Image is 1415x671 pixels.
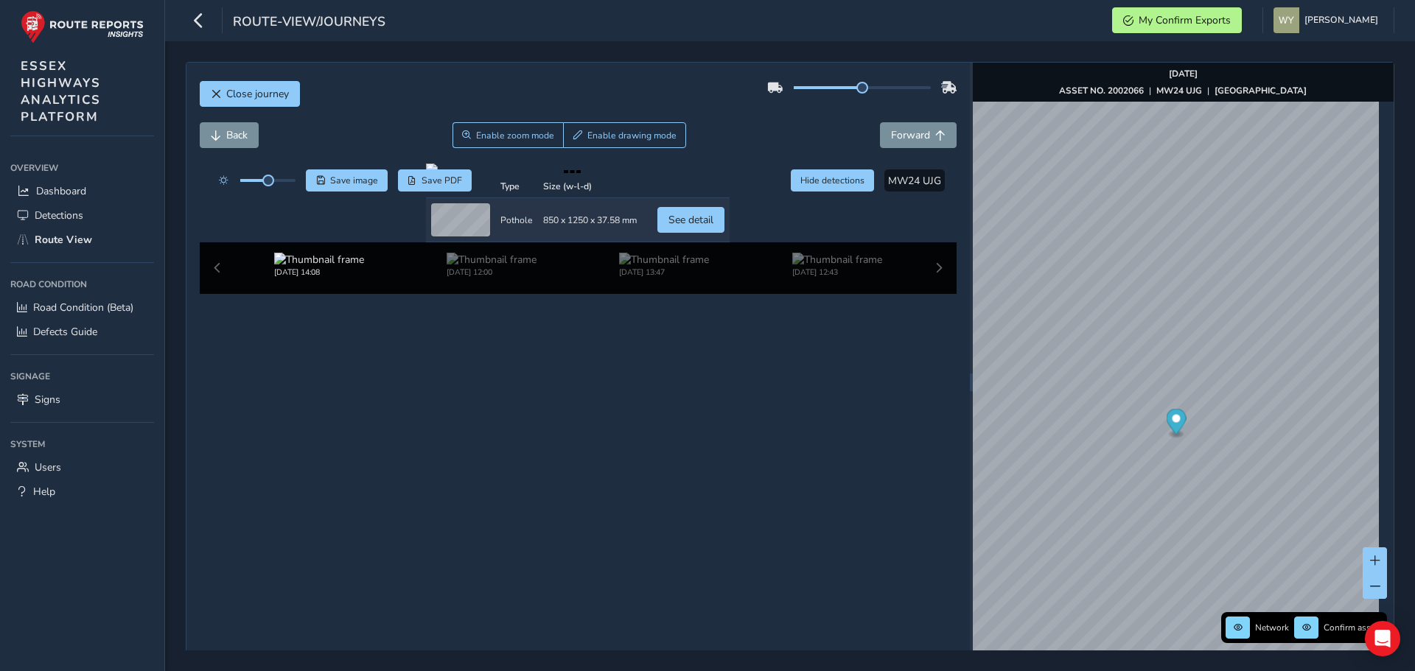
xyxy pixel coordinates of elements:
img: Thumbnail frame [274,253,364,267]
span: Network [1255,622,1289,633]
strong: [DATE] [1169,68,1198,80]
span: Close journey [226,87,289,101]
span: Users [35,460,61,474]
span: See detail [668,213,713,227]
span: Dashboard [36,184,86,198]
button: Draw [563,122,686,148]
span: ESSEX HIGHWAYS ANALYTICS PLATFORM [21,57,101,125]
button: Forward [880,122,957,148]
span: Confirm assets [1324,622,1383,633]
span: Route View [35,233,92,247]
td: 850 x 1250 x 37.58 mm [538,198,642,242]
div: [DATE] 12:43 [792,267,882,278]
strong: ASSET NO. 2002066 [1059,85,1144,96]
a: Route View [10,228,154,252]
a: Road Condition (Beta) [10,295,154,320]
strong: MW24 UJG [1156,85,1202,96]
button: My Confirm Exports [1112,7,1242,33]
span: route-view/journeys [233,13,385,33]
span: Hide detections [800,175,864,186]
button: Zoom [453,122,564,148]
span: MW24 UJG [888,174,941,188]
a: Dashboard [10,179,154,203]
button: Hide detections [791,169,875,192]
div: System [10,433,154,455]
span: Road Condition (Beta) [33,301,133,315]
button: [PERSON_NAME] [1273,7,1383,33]
div: | | [1059,85,1307,96]
a: Detections [10,203,154,228]
span: Forward [891,128,930,142]
span: My Confirm Exports [1139,13,1231,27]
div: [DATE] 12:00 [447,267,537,278]
button: Save [306,169,388,192]
span: Help [33,485,55,499]
button: Close journey [200,81,300,107]
img: Thumbnail frame [447,253,537,267]
span: Enable zoom mode [476,130,554,141]
img: Thumbnail frame [792,253,882,267]
div: Signage [10,365,154,387]
strong: [GEOGRAPHIC_DATA] [1215,85,1307,96]
div: Open Intercom Messenger [1365,621,1400,656]
img: rr logo [21,10,144,43]
div: Map marker [1166,409,1186,439]
a: Help [10,479,154,504]
img: diamond-layout [1273,7,1299,33]
span: Defects Guide [33,325,97,339]
span: Enable drawing mode [587,130,677,141]
div: [DATE] 14:08 [274,267,364,278]
a: Defects Guide [10,320,154,344]
a: Users [10,455,154,479]
span: Detections [35,208,83,222]
button: Back [200,122,259,148]
span: Save PDF [422,175,462,186]
div: [DATE] 13:47 [619,267,709,278]
div: Road Condition [10,273,154,295]
span: Back [226,128,248,142]
button: See detail [657,207,724,233]
span: Signs [35,393,60,407]
button: PDF [398,169,472,192]
img: Thumbnail frame [619,253,709,267]
div: Overview [10,157,154,179]
span: [PERSON_NAME] [1304,7,1378,33]
a: Signs [10,387,154,412]
span: Save image [330,175,378,186]
td: Pothole [495,198,538,242]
